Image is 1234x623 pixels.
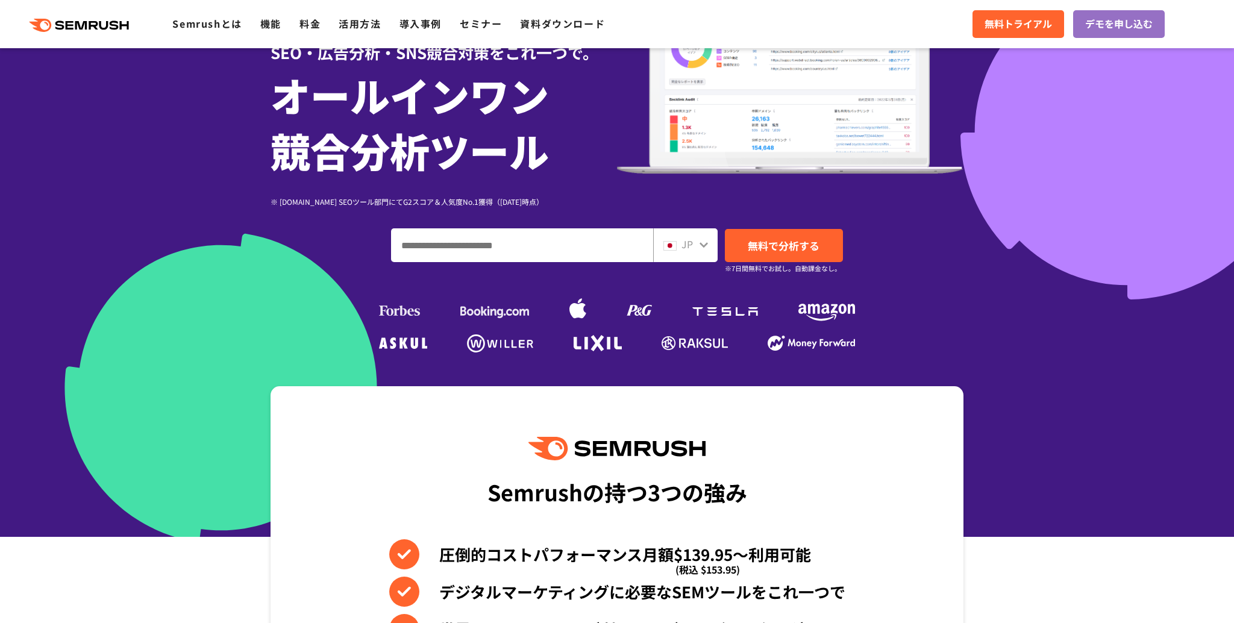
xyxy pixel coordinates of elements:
[528,437,706,460] img: Semrush
[339,16,381,31] a: 活用方法
[681,237,693,251] span: JP
[299,16,321,31] a: 料金
[675,554,740,584] span: (税込 $153.95)
[172,16,242,31] a: Semrushとは
[260,16,281,31] a: 機能
[389,577,845,607] li: デジタルマーケティングに必要なSEMツールをこれ一つで
[271,196,617,207] div: ※ [DOMAIN_NAME] SEOツール部門にてG2スコア＆人気度No.1獲得（[DATE]時点）
[725,229,843,262] a: 無料で分析する
[460,16,502,31] a: セミナー
[389,539,845,569] li: 圧倒的コストパフォーマンス月額$139.95〜利用可能
[1073,10,1165,38] a: デモを申し込む
[392,229,653,261] input: ドメイン、キーワードまたはURLを入力してください
[487,469,747,514] div: Semrushの持つ3つの強み
[1085,16,1153,32] span: デモを申し込む
[748,238,819,253] span: 無料で分析する
[399,16,442,31] a: 導入事例
[725,263,841,274] small: ※7日間無料でお試し。自動課金なし。
[972,10,1064,38] a: 無料トライアル
[271,67,617,178] h1: オールインワン 競合分析ツール
[520,16,605,31] a: 資料ダウンロード
[985,16,1052,32] span: 無料トライアル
